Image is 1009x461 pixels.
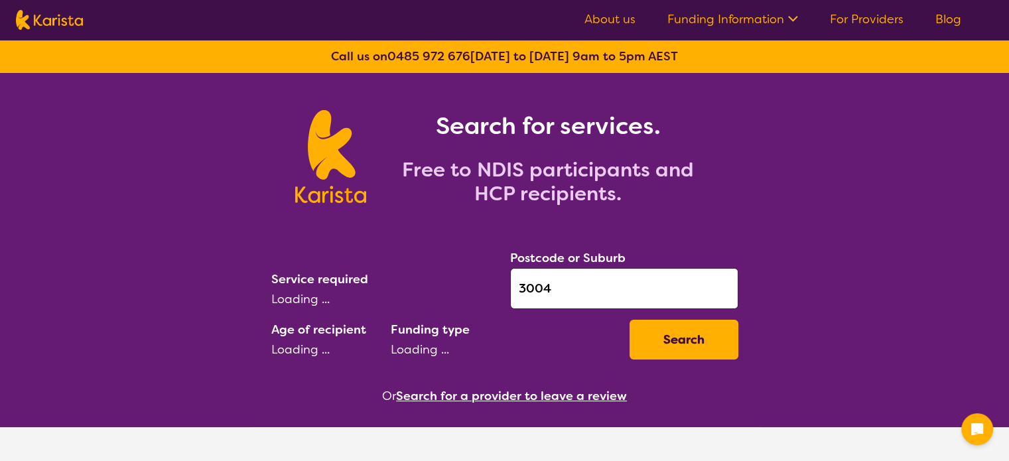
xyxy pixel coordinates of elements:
[331,48,678,64] b: Call us on [DATE] to [DATE] 9am to 5pm AEST
[630,320,738,360] button: Search
[271,289,500,309] div: Loading ...
[271,340,380,360] div: Loading ...
[295,110,366,203] img: Karista logo
[271,271,368,287] label: Service required
[935,11,961,27] a: Blog
[382,386,396,406] span: Or
[271,322,366,338] label: Age of recipient
[510,268,738,309] input: Type
[830,11,904,27] a: For Providers
[382,158,714,206] h2: Free to NDIS participants and HCP recipients.
[396,386,627,406] button: Search for a provider to leave a review
[387,48,470,64] a: 0485 972 676
[391,340,619,360] div: Loading ...
[667,11,798,27] a: Funding Information
[510,250,626,266] label: Postcode or Suburb
[391,322,470,338] label: Funding type
[584,11,636,27] a: About us
[382,110,714,142] h1: Search for services.
[16,10,83,30] img: Karista logo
